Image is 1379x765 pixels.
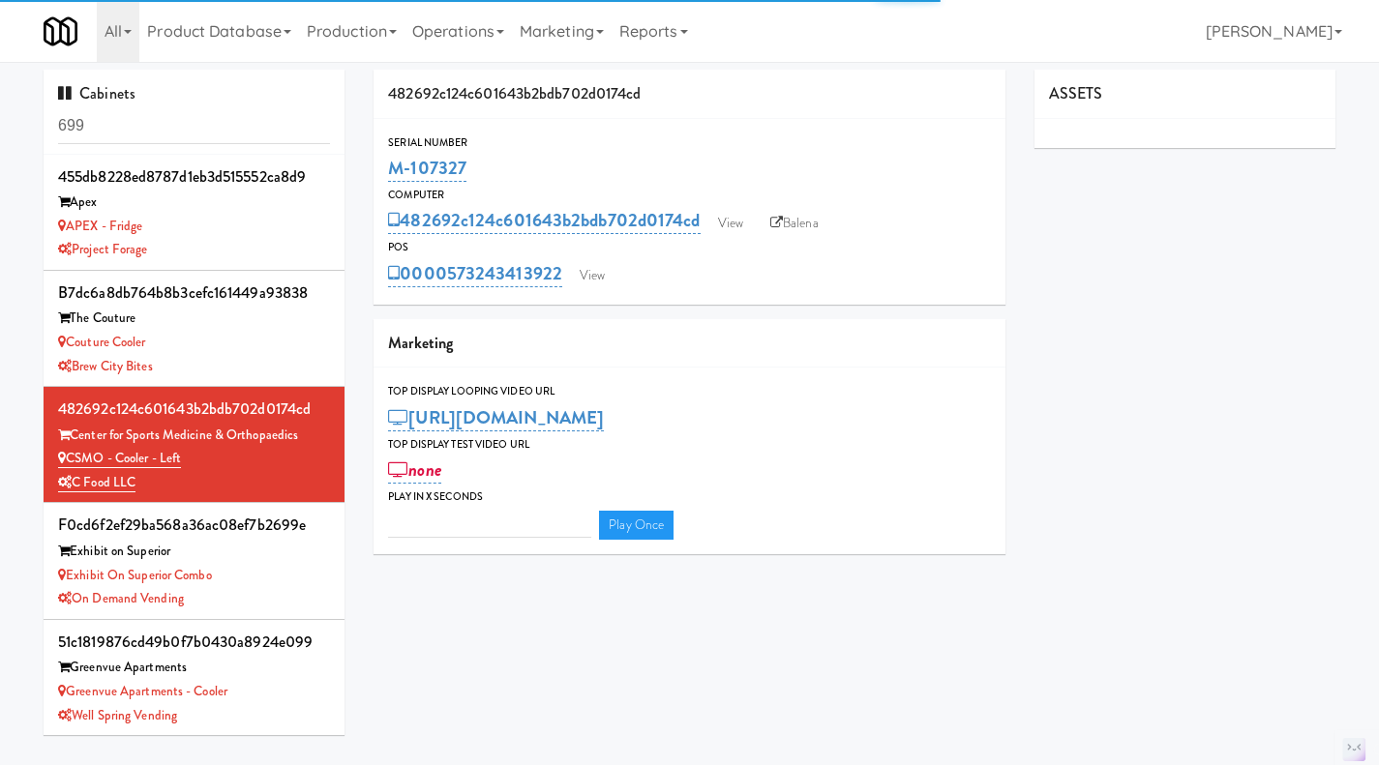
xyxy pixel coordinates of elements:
a: C Food LLC [58,473,135,492]
a: Balena [761,209,828,238]
div: 482692c124c601643b2bdb702d0174cd [58,395,330,424]
a: Greenvue Apartments - Cooler [58,682,227,700]
a: M-107327 [388,155,466,182]
div: 455db8228ed8787d1eb3d515552ca8d9 [58,162,330,191]
li: 51c1819876cd49b0f7b0430a8924e099Greenvue Apartments Greenvue Apartments - CoolerWell Spring Vending [44,620,345,736]
div: Greenvue Apartments [58,656,330,680]
li: b7dc6a8db764b8b3cefc161449a93838The Couture Couture CoolerBrew City Bites [44,271,345,387]
li: 482692c124c601643b2bdb702d0174cdCenter for Sports Medicine & Orthopaedics CSMO - Cooler - LeftC F... [44,387,345,503]
div: Computer [388,186,991,205]
a: View [708,209,753,238]
div: POS [388,238,991,257]
a: none [388,456,441,484]
a: [URL][DOMAIN_NAME] [388,404,604,431]
span: Marketing [388,332,453,354]
div: Exhibit on Superior [58,540,330,564]
a: View [570,261,615,290]
span: ASSETS [1049,82,1103,104]
div: Top Display Looping Video Url [388,382,991,401]
a: APEX - Fridge [58,217,142,235]
a: Play Once [599,511,674,540]
a: 482692c124c601643b2bdb702d0174cd [388,207,700,234]
a: Couture Cooler [58,333,146,351]
div: The Couture [58,307,330,331]
a: On Demand Vending [58,589,184,607]
img: Micromart [44,15,77,48]
div: Serial Number [388,133,991,153]
input: Search cabinets [58,108,330,144]
span: Cabinets [58,82,135,104]
li: 455db8228ed8787d1eb3d515552ca8d9Apex APEX - FridgeProject Forage [44,155,345,271]
a: Well Spring Vending [58,706,177,724]
div: f0cd6f2ef29ba568a36ac08ef7b2699e [58,511,330,540]
div: Apex [58,191,330,215]
div: Center for Sports Medicine & Orthopaedics [58,424,330,448]
div: b7dc6a8db764b8b3cefc161449a93838 [58,279,330,308]
a: 0000573243413922 [388,260,562,287]
div: 51c1819876cd49b0f7b0430a8924e099 [58,628,330,657]
div: Top Display Test Video Url [388,435,991,455]
a: CSMO - Cooler - Left [58,449,181,468]
div: 482692c124c601643b2bdb702d0174cd [374,70,1005,119]
a: Project Forage [58,240,148,258]
a: Brew City Bites [58,357,153,375]
div: Play in X seconds [388,487,991,507]
li: f0cd6f2ef29ba568a36ac08ef7b2699eExhibit on Superior Exhibit on Superior ComboOn Demand Vending [44,503,345,619]
a: Exhibit on Superior Combo [58,566,212,584]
